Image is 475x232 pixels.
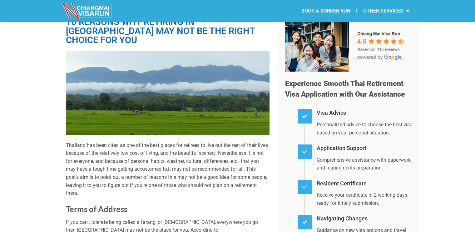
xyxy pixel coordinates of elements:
h4: Visa Advice [317,108,413,118]
span: Experience Smooth Thai Retirement Visa Application with Our Assistance [285,79,405,98]
p: Comprehensive assistance with paperwork and requirements preparation. [317,156,413,172]
a: OTHER SERVICES [357,4,415,18]
h4: Resident Certificate [317,179,413,188]
h2: Terms of Address [66,204,270,214]
h4: Application Support [317,144,413,153]
nav: Menu [237,4,415,18]
p: Thailand has been cited as one of the best places for retirees to live out the rest of their live... [66,141,270,197]
p: Receive your certificate in 2 working days, ready for timely submission. [317,191,413,207]
p: Personalized advice to choose the best visa based on your personal situation. [317,121,413,137]
img: Our 5-star team [285,21,413,72]
a: BOOK A BORDER RUN [295,4,356,18]
h1: 10 Reasons Why Retiring in [GEOGRAPHIC_DATA] May Not Be the Right Choice For You [66,18,270,45]
h4: Navigating Changes [317,214,413,223]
